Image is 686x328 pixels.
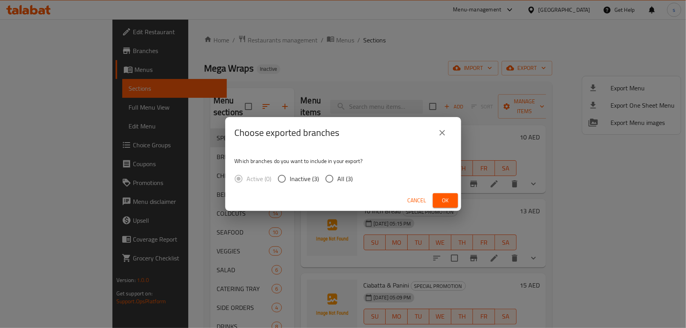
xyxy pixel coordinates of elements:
p: Which branches do you want to include in your export? [235,157,452,165]
span: Ok [439,196,452,205]
button: close [433,123,452,142]
button: Cancel [405,193,430,208]
span: Active (0) [247,174,272,183]
button: Ok [433,193,458,208]
h2: Choose exported branches [235,126,340,139]
span: Cancel [408,196,427,205]
span: All (3) [338,174,353,183]
span: Inactive (3) [290,174,319,183]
